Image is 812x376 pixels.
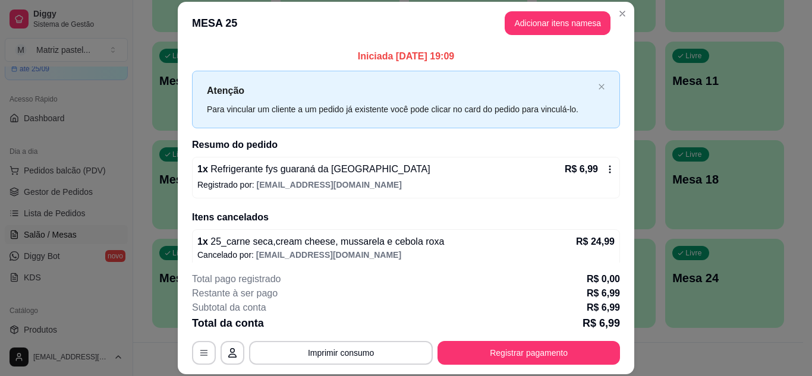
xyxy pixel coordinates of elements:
[257,180,402,189] span: [EMAIL_ADDRESS][DOMAIN_NAME]
[197,235,444,249] p: 1 x
[207,83,593,98] p: Atenção
[613,4,632,23] button: Close
[598,83,605,91] button: close
[598,83,605,90] span: close
[178,2,634,45] header: MESA 25
[565,162,598,176] p: R$ 6,99
[256,250,401,260] span: [EMAIL_ADDRESS][DOMAIN_NAME]
[192,272,281,286] p: Total pago registrado
[587,301,620,315] p: R$ 6,99
[192,210,620,225] h2: Itens cancelados
[197,179,615,191] p: Registrado por:
[207,103,593,116] div: Para vincular um cliente a um pedido já existente você pode clicar no card do pedido para vinculá...
[197,249,615,261] p: Cancelado por:
[583,315,620,331] p: R$ 6,99
[192,286,278,301] p: Restante à ser pago
[587,286,620,301] p: R$ 6,99
[505,11,610,35] button: Adicionar itens namesa
[197,162,430,176] p: 1 x
[192,315,264,331] p: Total da conta
[192,49,620,64] p: Iniciada [DATE] 19:09
[587,272,620,286] p: R$ 0,00
[576,235,615,249] p: R$ 24,99
[438,341,620,365] button: Registrar pagamento
[192,301,266,315] p: Subtotal da conta
[208,236,445,247] span: 25_carne seca,cream cheese, mussarela e cebola roxa
[208,164,430,174] span: Refrigerante fys guaraná da [GEOGRAPHIC_DATA]
[192,138,620,152] h2: Resumo do pedido
[249,341,433,365] button: Imprimir consumo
